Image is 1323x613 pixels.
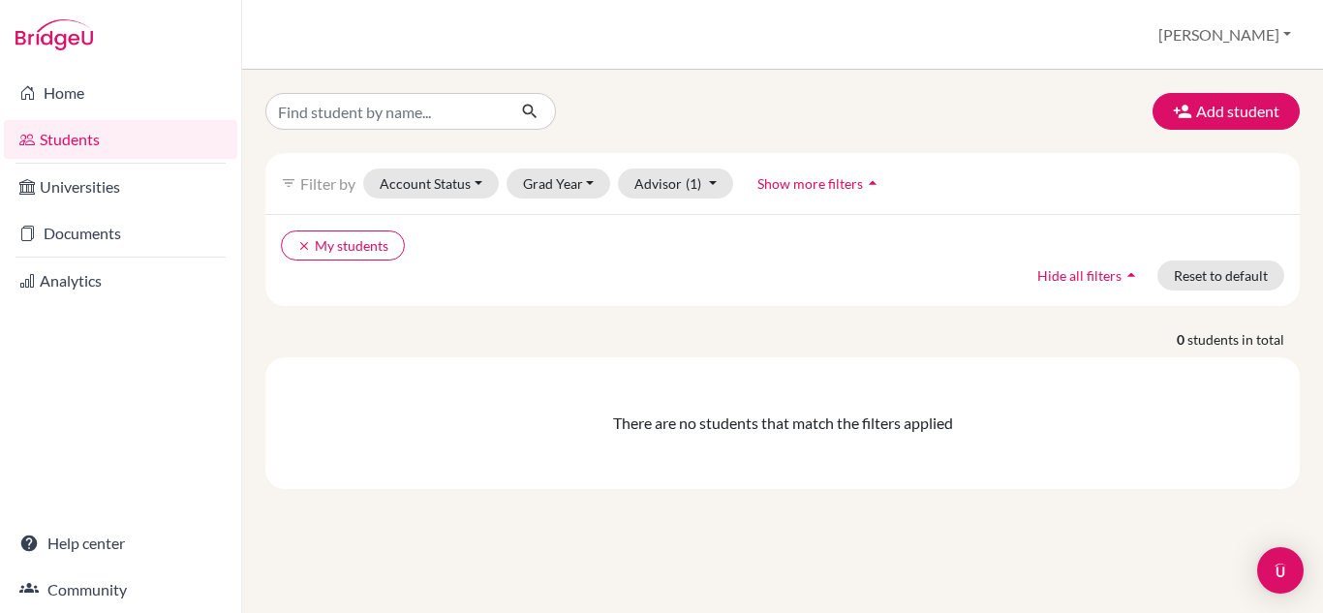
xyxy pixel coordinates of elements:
[618,169,733,199] button: Advisor(1)
[297,239,311,253] i: clear
[686,175,701,192] span: (1)
[281,175,296,191] i: filter_list
[300,174,355,193] span: Filter by
[4,120,237,159] a: Students
[4,214,237,253] a: Documents
[1177,329,1187,350] strong: 0
[4,74,237,112] a: Home
[1187,329,1300,350] span: students in total
[1021,261,1157,291] button: Hide all filtersarrow_drop_up
[265,93,506,130] input: Find student by name...
[4,570,237,609] a: Community
[1122,265,1141,285] i: arrow_drop_up
[281,412,1284,435] div: There are no students that match the filters applied
[1157,261,1284,291] button: Reset to default
[863,173,882,193] i: arrow_drop_up
[1150,16,1300,53] button: [PERSON_NAME]
[741,169,899,199] button: Show more filtersarrow_drop_up
[4,168,237,206] a: Universities
[15,19,93,50] img: Bridge-U
[757,175,863,192] span: Show more filters
[281,230,405,261] button: clearMy students
[4,261,237,300] a: Analytics
[363,169,499,199] button: Account Status
[1153,93,1300,130] button: Add student
[1257,547,1304,594] div: Open Intercom Messenger
[4,524,237,563] a: Help center
[507,169,611,199] button: Grad Year
[1037,267,1122,284] span: Hide all filters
